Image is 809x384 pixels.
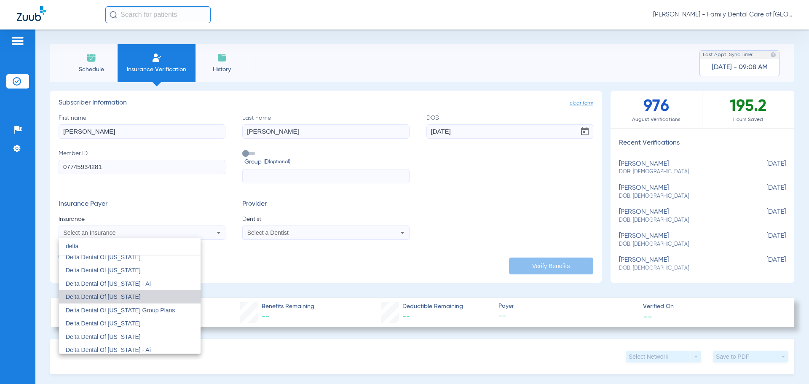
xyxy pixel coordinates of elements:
span: Delta Dental Of [US_STATE] [66,267,141,274]
span: Delta Dental Of [US_STATE] - Ai [66,280,151,287]
span: Delta Dental Of [US_STATE] Group Plans [66,307,175,314]
span: Delta Dental Of [US_STATE] [66,254,141,260]
span: Delta Dental Of [US_STATE] [66,293,141,300]
span: Delta Dental Of [US_STATE] - Ai [66,346,151,353]
span: Delta Dental Of [US_STATE] [66,320,141,327]
span: Delta Dental Of [US_STATE] [66,333,141,340]
input: dropdown search [59,238,201,255]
